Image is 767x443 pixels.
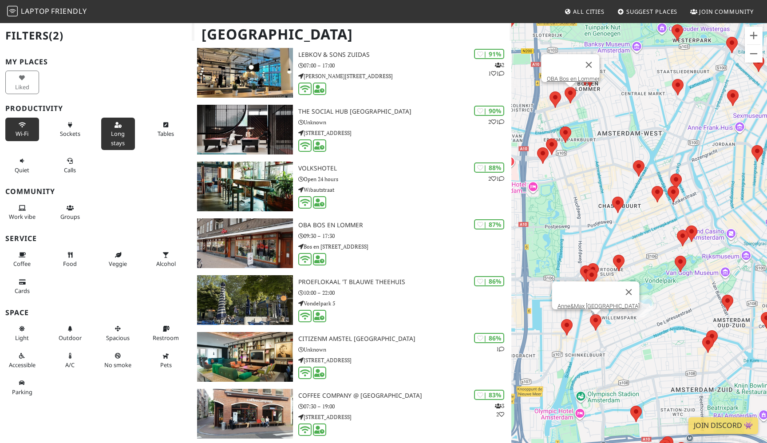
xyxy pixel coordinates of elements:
[13,260,31,268] span: Coffee
[197,162,293,211] img: Volkshotel
[298,413,511,421] p: [STREET_ADDRESS]
[197,105,293,154] img: The Social Hub Amsterdam City
[298,299,511,308] p: Vondelpark 5
[5,348,39,372] button: Accessible
[5,187,186,196] h3: Community
[699,8,754,16] span: Join Community
[109,260,127,268] span: Veggie
[160,361,172,369] span: Pet friendly
[5,248,39,271] button: Coffee
[106,334,130,342] span: Spacious
[53,321,87,345] button: Outdoor
[9,361,36,369] span: Accessible
[474,276,504,286] div: | 86%
[53,248,87,271] button: Food
[745,27,763,44] button: Zoom in
[192,162,511,211] a: Volkshotel | 88% 21 Volkshotel Open 24 hours Wibautstraat
[474,219,504,229] div: | 87%
[101,321,135,345] button: Spacious
[745,45,763,63] button: Zoom out
[578,54,600,75] button: Close
[496,345,504,353] p: 1
[474,106,504,116] div: | 90%
[488,61,504,78] p: 2 1 1
[192,332,511,382] a: citizenM Amstel Amsterdam | 86% 1 citizenM Amstel [GEOGRAPHIC_DATA] Unknown [STREET_ADDRESS]
[197,218,293,268] img: OBA Bos en Lommer
[104,361,131,369] span: Smoke free
[64,166,76,174] span: Video/audio calls
[298,356,511,364] p: [STREET_ADDRESS]
[197,275,293,325] img: Proeflokaal 't Blauwe Theehuis
[298,278,511,286] h3: Proeflokaal 't Blauwe Theehuis
[298,129,511,137] p: [STREET_ADDRESS]
[156,260,176,268] span: Alcohol
[5,275,39,298] button: Cards
[149,118,183,141] button: Tables
[488,174,504,183] p: 2 1
[192,218,511,268] a: OBA Bos en Lommer | 87% OBA Bos en Lommer 09:30 – 17:30 Bos en [STREET_ADDRESS]
[15,287,30,295] span: Credit cards
[298,345,511,354] p: Unknown
[12,388,32,396] span: Parking
[474,333,504,343] div: | 86%
[5,234,186,243] h3: Service
[53,201,87,224] button: Groups
[21,6,50,16] span: Laptop
[192,389,511,439] a: Coffee Company @ Haarlemmerdijk | 83% 32 Coffee Company @ [GEOGRAPHIC_DATA] 07:30 – 19:00 [STREET...
[561,4,608,20] a: All Cities
[298,61,511,70] p: 07:00 – 17:00
[474,162,504,173] div: | 88%
[5,104,186,113] h3: Productivity
[15,334,29,342] span: Natural light
[192,275,511,325] a: Proeflokaal 't Blauwe Theehuis | 86% Proeflokaal 't Blauwe Theehuis 10:00 – 22:00 Vondelpark 5
[197,48,293,98] img: Lebkov & Sons Zuidas
[149,321,183,345] button: Restroom
[298,118,511,127] p: Unknown
[15,166,29,174] span: Quiet
[51,6,87,16] span: Friendly
[65,361,75,369] span: Air conditioned
[197,389,293,439] img: Coffee Company @ Haarlemmerdijk
[60,213,80,221] span: Group tables
[101,348,135,372] button: No smoke
[53,118,87,141] button: Sockets
[5,118,39,141] button: Wi-Fi
[16,130,28,138] span: Stable Wi-Fi
[298,165,511,172] h3: Volkshotel
[298,402,511,411] p: 07:30 – 19:00
[5,201,39,224] button: Work vibe
[60,130,80,138] span: Power sockets
[298,108,511,115] h3: The Social Hub [GEOGRAPHIC_DATA]
[197,332,293,382] img: citizenM Amstel Amsterdam
[557,303,640,309] a: Anne&Max [GEOGRAPHIC_DATA]
[298,72,511,80] p: [PERSON_NAME][STREET_ADDRESS]
[5,154,39,177] button: Quiet
[53,154,87,177] button: Calls
[687,4,757,20] a: Join Community
[59,334,82,342] span: Outdoor area
[192,105,511,154] a: The Social Hub Amsterdam City | 90% 21 The Social Hub [GEOGRAPHIC_DATA] Unknown [STREET_ADDRESS]
[9,213,36,221] span: People working
[7,4,87,20] a: LaptopFriendly LaptopFriendly
[298,289,511,297] p: 10:00 – 22:00
[573,8,605,16] span: All Cities
[547,75,600,82] a: OBA Bos en Lommer
[149,348,183,372] button: Pets
[194,22,510,47] h1: [GEOGRAPHIC_DATA]
[7,6,18,16] img: LaptopFriendly
[63,260,77,268] span: Food
[298,392,511,399] h3: Coffee Company @ [GEOGRAPHIC_DATA]
[5,309,186,317] h3: Space
[626,8,678,16] span: Suggest Places
[5,376,39,399] button: Parking
[111,130,125,146] span: Long stays
[53,348,87,372] button: A/C
[298,232,511,240] p: 09:30 – 17:30
[5,22,186,49] h2: Filters
[49,28,63,43] span: (2)
[5,321,39,345] button: Light
[474,390,504,400] div: | 83%
[298,335,511,343] h3: citizenM Amstel [GEOGRAPHIC_DATA]
[153,334,179,342] span: Restroom
[101,118,135,150] button: Long stays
